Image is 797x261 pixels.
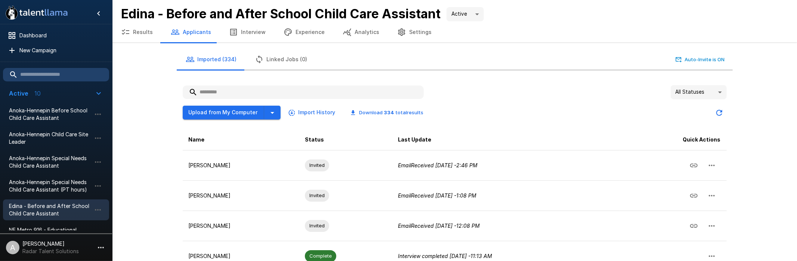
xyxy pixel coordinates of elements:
th: Name [183,129,299,150]
th: Last Update [392,129,620,150]
th: Quick Actions [620,129,727,150]
button: Results [112,22,162,43]
span: Copy Interview Link [685,161,703,168]
button: Analytics [334,22,388,43]
button: Interview [220,22,275,43]
button: Auto-Invite is ON [674,54,727,65]
button: Download 334 totalresults [345,107,430,118]
i: Email Received [DATE] - 1:08 PM [398,192,476,199]
button: Import History [287,106,339,119]
button: Imported (334) [177,49,246,70]
div: Active [447,7,484,21]
span: Copy Interview Link [685,222,703,228]
span: Complete [305,252,336,260]
div: All Statuses [671,85,727,99]
b: Edina - Before and After School Child Care Assistant [121,6,441,21]
span: Invited [305,222,329,229]
span: Invited [305,162,329,169]
button: Upload from My Computer [183,106,264,119]
span: Copy Interview Link [685,192,703,198]
button: Experience [275,22,334,43]
th: Status [299,129,392,150]
p: [PERSON_NAME] [189,192,293,199]
p: [PERSON_NAME] [189,162,293,169]
button: Updated Today - 3:25 PM [712,105,727,120]
button: Settings [388,22,441,43]
span: Invited [305,192,329,199]
i: Email Received [DATE] - 2:46 PM [398,162,478,168]
button: Applicants [162,22,220,43]
p: [PERSON_NAME] [189,222,293,230]
p: [PERSON_NAME] [189,252,293,260]
i: Email Received [DATE] - 12:08 PM [398,223,480,229]
button: Linked Jobs (0) [246,49,316,70]
b: 334 [384,109,395,115]
i: Interview completed [DATE] - 11:13 AM [398,253,492,259]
